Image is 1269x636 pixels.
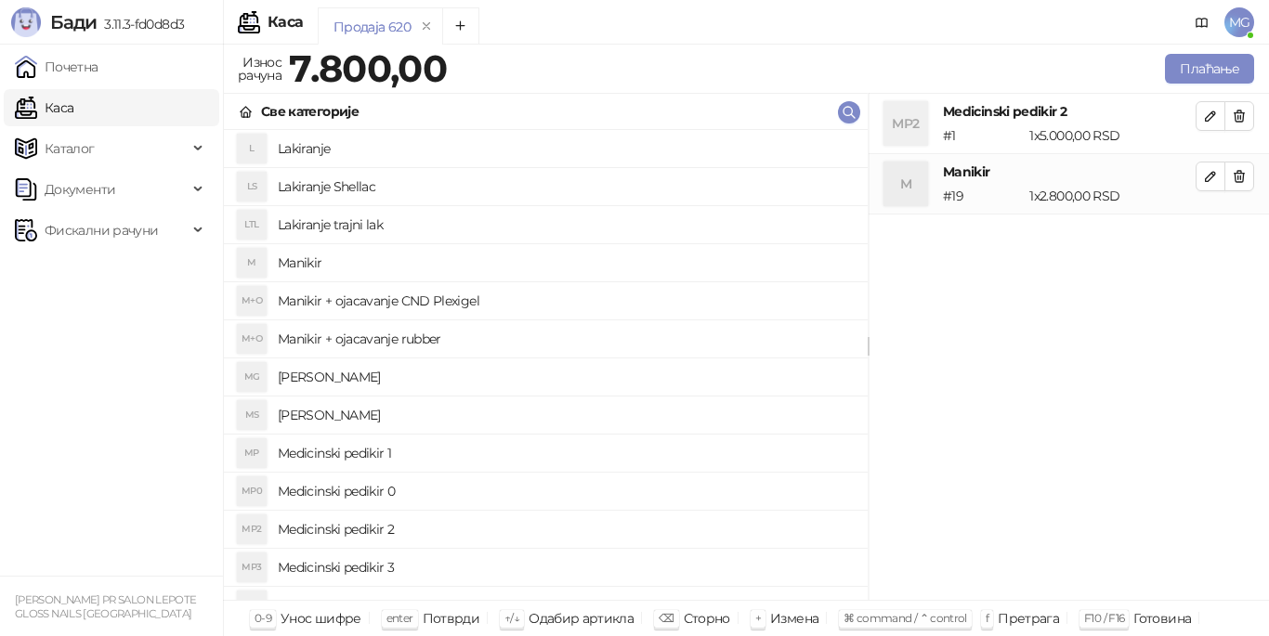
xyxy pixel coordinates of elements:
h4: Manikir [278,248,853,278]
span: Документи [45,171,115,208]
button: Add tab [442,7,479,45]
span: Каталог [45,130,95,167]
div: MP [237,438,267,468]
h4: [PERSON_NAME] [278,362,853,392]
div: Каса [268,15,303,30]
div: MS [237,400,267,430]
span: Фискални рачуни [45,212,158,249]
div: LTL [237,210,267,240]
h4: Lakiranje trajni lak [278,210,853,240]
span: 3.11.3-fd0d8d3 [97,16,184,32]
h4: Medicinski pedikir 2 [943,101,1196,122]
div: Одабир артикла [529,606,634,630]
h4: Medicinski pedikir 2 [278,514,853,544]
div: MG [237,362,267,392]
div: MP0 [237,476,267,506]
button: Плаћање [1165,54,1254,84]
div: grid [224,130,868,600]
h4: Manikir [943,162,1196,182]
div: MP2 [883,101,928,146]
div: M [237,248,267,278]
div: Унос шифре [281,606,361,630]
button: remove [414,19,438,34]
small: [PERSON_NAME] PR SALON LEPOTE GLOSS NAILS [GEOGRAPHIC_DATA] [15,593,196,620]
span: ⌘ command / ⌃ control [844,611,967,625]
div: # 1 [939,125,1026,146]
h4: Lakiranje Shellac [278,172,853,201]
span: F10 / F16 [1084,611,1124,625]
h4: Manikir + ojacavanje CND Plexigel [278,286,853,316]
strong: 7.800,00 [289,45,447,91]
div: M+O [237,324,267,354]
div: 1 x 5.000,00 RSD [1026,125,1199,146]
div: Готовина [1133,606,1191,630]
span: + [755,611,761,625]
div: MP3 [237,552,267,582]
span: ⌫ [659,611,674,625]
a: Документација [1187,7,1217,37]
div: Износ рачуна [234,50,285,87]
h4: Medicinski pedikir 3 [278,552,853,582]
img: Logo [11,7,41,37]
div: LS [237,172,267,201]
span: enter [386,611,413,625]
a: Почетна [15,48,98,85]
a: Каса [15,89,73,126]
div: L [237,134,267,163]
div: M [883,162,928,206]
div: Продаја 620 [334,17,411,37]
span: Бади [50,11,97,33]
div: Измена [770,606,818,630]
h4: [PERSON_NAME] [278,400,853,430]
h4: Medicinski pedikir 0 [278,476,853,506]
div: Претрага [998,606,1059,630]
h4: Manikir + ojacavanje rubber [278,324,853,354]
div: M+O [237,286,267,316]
div: P [237,591,267,620]
span: 0-9 [255,611,271,625]
div: Сторно [684,606,730,630]
div: 1 x 2.800,00 RSD [1026,186,1199,206]
h4: Lakiranje [278,134,853,163]
div: Све категорије [261,101,359,122]
span: ↑/↓ [504,611,519,625]
span: MG [1224,7,1254,37]
span: f [986,611,988,625]
div: Потврди [423,606,480,630]
h4: Pedikir [278,591,853,620]
h4: Medicinski pedikir 1 [278,438,853,468]
div: # 19 [939,186,1026,206]
div: MP2 [237,514,267,544]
